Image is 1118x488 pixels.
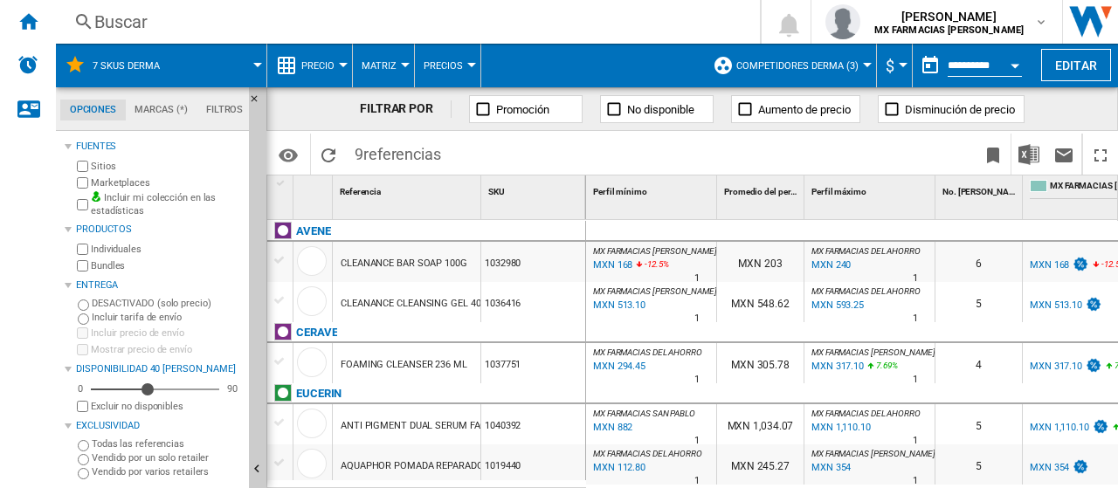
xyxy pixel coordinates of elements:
span: Promoción [496,103,549,116]
div: 4 [935,343,1022,383]
div: Tiempo de entrega : 1 día [913,310,918,327]
div: MXN 317.10 [1030,361,1082,372]
md-tab-item: Opciones [60,100,126,120]
input: Incluir mi colección en las estadísticas [77,194,88,216]
div: Tiempo de entrega : 1 día [913,432,918,450]
label: Incluir tarifa de envío [92,311,242,324]
span: MX FARMACIAS [PERSON_NAME] [811,449,935,458]
label: Individuales [91,243,242,256]
div: Referencia Sort None [336,175,480,203]
div: 90 [223,382,242,395]
md-tab-item: Filtros [197,100,252,120]
div: MXN 354 [1030,462,1069,473]
button: Promoción [469,95,583,123]
div: Fuentes [76,140,242,154]
label: Marketplaces [91,176,242,189]
label: Vendido por un solo retailer [92,451,242,464]
div: No. [PERSON_NAME] Sort None [939,175,1022,203]
div: AQUAPHOR POMADA REPARADORA 55ML [341,446,522,486]
span: MX FARMACIAS SAN PABLO [593,409,695,418]
div: Última actualización : martes, 19 de agosto de 2025 12:05 [809,297,864,314]
label: Excluir no disponibles [91,400,242,413]
div: CLEANANCE CLEANSING GEL 400ML [341,284,500,324]
span: No disponible [627,103,694,116]
label: Mostrar precio de envío [91,343,242,356]
div: Última actualización : martes, 19 de agosto de 2025 6:48 [590,459,645,477]
input: Individuales [77,244,88,255]
img: promotionV3.png [1072,257,1089,271]
button: Descargar en Excel [1011,134,1046,175]
span: -12.5 [645,259,663,269]
span: referencias [363,145,441,163]
div: Sort None [939,175,1022,203]
div: SKU Sort None [485,175,585,203]
div: Disponibilidad 40 [PERSON_NAME] [76,362,242,376]
button: Disminución de precio [878,95,1025,123]
div: Buscar [94,10,714,34]
img: promotionV3.png [1085,358,1102,373]
div: Sort None [485,175,585,203]
div: Perfil mínimo Sort None [590,175,716,203]
label: Incluir mi colección en las estadísticas [91,191,242,218]
div: Haga clic para filtrar por esa marca [296,383,342,404]
div: Última actualización : martes, 19 de agosto de 2025 6:31 [590,419,632,436]
div: 1037751 [481,343,585,383]
i: % [1100,257,1110,278]
input: Sitios [77,161,88,172]
button: Recargar [311,134,346,175]
div: 5 [935,282,1022,322]
div: Última actualización : martes, 19 de agosto de 2025 6:12 [809,419,871,436]
button: Precio [301,44,343,87]
i: % [874,358,885,379]
span: MX FARMACIAS DEL AHORRO [811,286,921,296]
div: Tiempo de entrega : 1 día [694,310,700,327]
div: 0 [73,382,87,395]
span: 7.69 [876,361,892,370]
div: MXN 168 [1027,257,1089,274]
div: Tiempo de entrega : 1 día [694,270,700,287]
div: Última actualización : martes, 19 de agosto de 2025 7:06 [809,459,851,477]
div: MXN 168 [1030,259,1069,271]
div: Tiempo de entrega : 1 día [694,371,700,388]
div: Sort None [336,175,480,203]
span: $ [886,57,894,75]
div: 1036416 [481,282,585,322]
input: Incluir precio de envío [77,327,88,339]
div: Última actualización : martes, 19 de agosto de 2025 7:24 [590,297,645,314]
div: Haga clic para filtrar por esa marca [296,322,337,343]
input: Marketplaces [77,177,88,189]
input: Todas las referencias [78,440,89,451]
div: MXN 305.78 [717,343,804,383]
div: 5 [935,404,1022,444]
div: Exclusividad [76,419,242,433]
input: Incluir tarifa de envío [78,313,89,325]
div: Sort None [808,175,935,203]
span: 9 [346,134,450,170]
div: Sort None [297,175,332,203]
div: 1040392 [481,404,585,444]
label: Sitios [91,160,242,173]
img: promotionV3.png [1092,419,1109,434]
div: MXN 317.10 [1027,358,1102,375]
span: Aumento de precio [758,103,851,116]
label: Todas las referencias [92,437,242,450]
span: Referencia [340,187,381,196]
button: Matriz [362,44,405,87]
span: MX FARMACIAS DEL AHORRO [593,347,702,357]
div: FILTRAR POR [360,100,452,118]
div: MXN 1,110.10 [1027,419,1109,436]
div: CLEANANCE BAR SOAP 100G [341,244,467,284]
span: MX FARMACIAS DEL AHORRO [593,449,702,458]
span: MX FARMACIAS [PERSON_NAME] [593,246,716,256]
label: Vendido por varios retailers [92,465,242,478]
img: promotionV3.png [1072,459,1089,474]
button: Precios [424,44,472,87]
img: profile.jpg [825,4,860,39]
div: 7 SKUS DERMA [65,44,258,87]
span: No. [PERSON_NAME] [942,187,1024,196]
span: SKU [488,187,505,196]
span: Perfil mínimo [593,187,647,196]
span: MX FARMACIAS [PERSON_NAME] [811,347,935,357]
input: Mostrar precio de envío [77,401,88,412]
span: MX FARMACIAS DEL AHORRO [811,246,921,256]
